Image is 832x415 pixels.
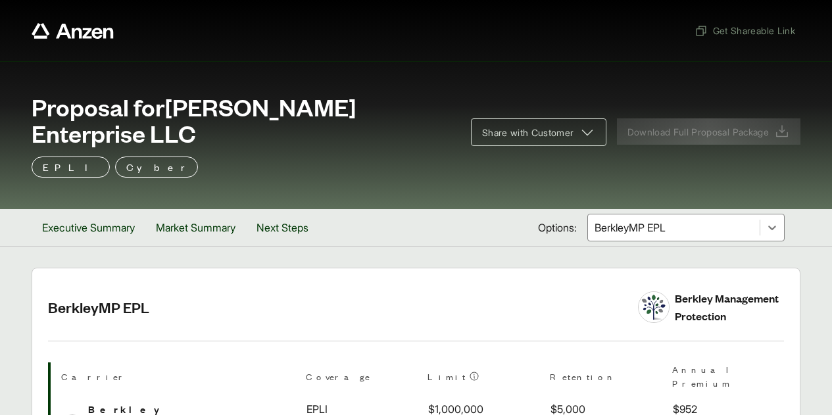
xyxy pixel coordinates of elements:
[550,362,662,395] th: Retention
[43,159,99,175] p: EPLI
[428,362,539,395] th: Limit
[627,125,770,139] span: Download Full Proposal Package
[61,362,295,395] th: Carrier
[675,289,783,325] div: Berkley Management Protection
[48,297,622,317] h2: BerkleyMP EPL
[145,209,246,246] button: Market Summary
[126,159,187,175] p: Cyber
[471,118,606,146] button: Share with Customer
[246,209,319,246] button: Next Steps
[695,24,795,37] span: Get Shareable Link
[482,126,574,139] span: Share with Customer
[689,18,800,43] button: Get Shareable Link
[639,292,669,322] img: Berkley Management Protection logo
[32,93,455,146] span: Proposal for [PERSON_NAME] Enterprise LLC
[306,362,418,395] th: Coverage
[32,23,114,39] a: Anzen website
[672,362,784,395] th: Annual Premium
[32,209,145,246] button: Executive Summary
[538,220,577,235] span: Options:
